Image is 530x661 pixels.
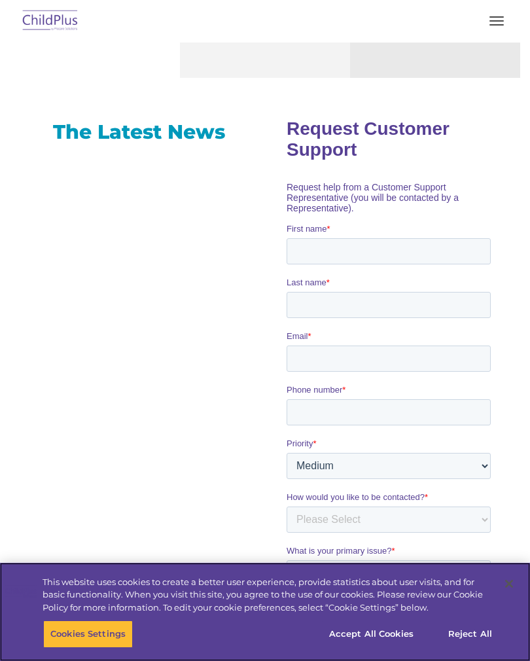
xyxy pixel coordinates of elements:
[35,119,244,145] h3: The Latest News
[495,569,523,598] button: Close
[429,620,511,648] button: Reject All
[20,6,81,37] img: ChildPlus by Procare Solutions
[43,576,493,615] div: This website uses cookies to create a better user experience, provide statistics about user visit...
[322,620,421,648] button: Accept All Cookies
[43,620,133,648] button: Cookies Settings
